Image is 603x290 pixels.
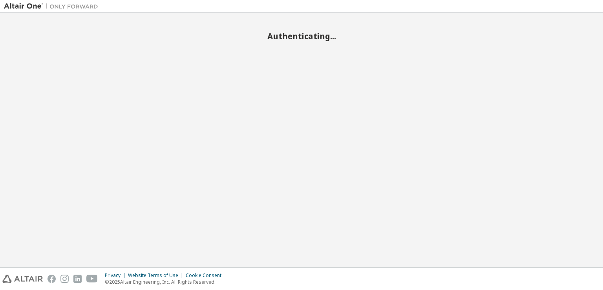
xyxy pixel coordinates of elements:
[73,275,82,283] img: linkedin.svg
[4,31,599,41] h2: Authenticating...
[2,275,43,283] img: altair_logo.svg
[48,275,56,283] img: facebook.svg
[60,275,69,283] img: instagram.svg
[128,272,186,279] div: Website Terms of Use
[86,275,98,283] img: youtube.svg
[186,272,226,279] div: Cookie Consent
[105,279,226,285] p: © 2025 Altair Engineering, Inc. All Rights Reserved.
[105,272,128,279] div: Privacy
[4,2,102,10] img: Altair One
